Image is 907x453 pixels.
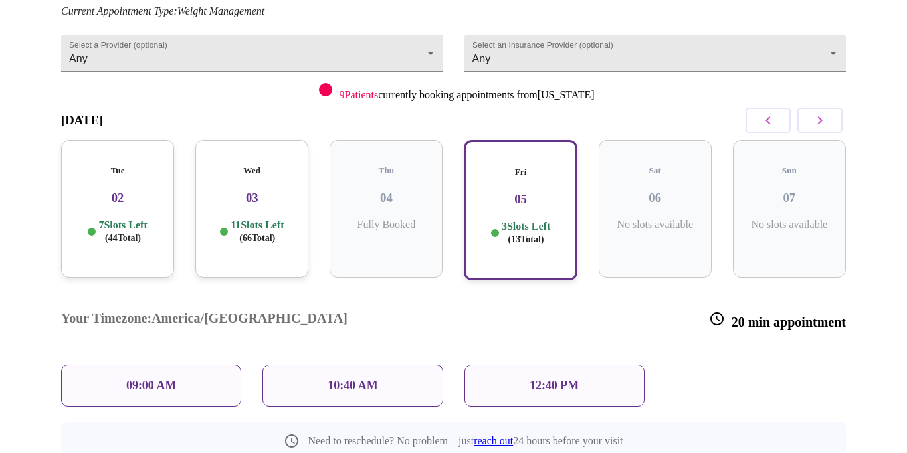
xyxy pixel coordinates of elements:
[231,219,284,244] p: 11 Slots Left
[744,219,835,230] p: No slots available
[61,35,443,72] div: Any
[340,219,432,230] p: Fully Booked
[709,311,846,330] h3: 20 min appointment
[206,165,298,176] h5: Wed
[464,35,847,72] div: Any
[476,192,565,207] h3: 05
[126,379,177,393] p: 09:00 AM
[609,219,701,230] p: No slots available
[239,233,275,243] span: ( 66 Total)
[744,191,835,205] h3: 07
[328,379,378,393] p: 10:40 AM
[340,165,432,176] h5: Thu
[609,165,701,176] h5: Sat
[206,191,298,205] h3: 03
[339,89,378,100] span: 9 Patients
[98,219,147,244] p: 7 Slots Left
[105,233,141,243] span: ( 44 Total)
[339,89,594,101] p: currently booking appointments from [US_STATE]
[502,220,550,246] p: 3 Slots Left
[476,167,565,177] h5: Fri
[308,435,623,447] p: Need to reschedule? No problem—just 24 hours before your visit
[61,5,264,17] em: Current Appointment Type: Weight Management
[474,435,513,446] a: reach out
[61,311,348,330] h3: Your Timezone: America/[GEOGRAPHIC_DATA]
[609,191,701,205] h3: 06
[61,113,103,128] h3: [DATE]
[72,165,163,176] h5: Tue
[508,234,544,244] span: ( 13 Total)
[530,379,579,393] p: 12:40 PM
[340,191,432,205] h3: 04
[72,191,163,205] h3: 02
[744,165,835,176] h5: Sun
